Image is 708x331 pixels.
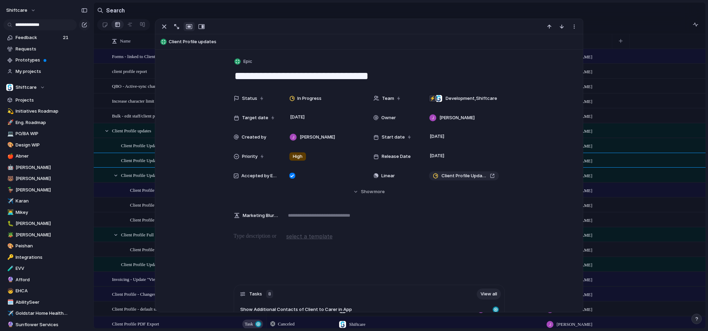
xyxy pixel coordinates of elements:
span: Projects [16,97,70,104]
span: Feedback [16,34,61,41]
a: Feedback21 [3,32,73,43]
button: 💫 [6,108,13,115]
span: [PERSON_NAME] [557,321,592,328]
button: ✈️ [6,310,13,317]
span: Client Profile change logs [130,201,177,209]
span: Owner [381,114,396,121]
div: 🤖[PERSON_NAME] [3,162,73,173]
div: 🚀Eng. Roadmap [3,117,73,128]
div: 8 [266,290,273,298]
span: Client Profile Updates phase 1 [121,141,176,149]
span: client profile report [112,67,147,75]
span: Release Date [382,153,411,160]
button: Client Profile updates [158,36,580,47]
div: 🧒 [7,287,12,295]
span: Client Profile Updates phase 3 [121,171,176,179]
span: Canceled [278,321,295,328]
div: 💻 [7,130,12,138]
span: Client Profile updates [112,126,151,134]
span: Target date [242,114,268,121]
div: 🔮 [7,321,12,329]
a: 🐻[PERSON_NAME] [3,173,73,184]
span: [PERSON_NAME] [16,187,70,193]
button: shiftcare [3,5,39,16]
button: 🗓️ [6,299,13,306]
a: 💫Initiatives Roadmap [3,106,73,116]
span: Development , Shiftcare [446,95,497,102]
button: 🦆 [6,187,13,193]
span: [PERSON_NAME] [16,220,70,227]
span: Client Profile Updates phase 2 [441,172,487,179]
div: 🦆 [7,186,12,194]
span: Start date [382,134,405,141]
span: Requests [16,46,70,53]
button: 🚀 [6,119,13,126]
a: 👨‍💻Mikey [3,207,73,218]
a: 🔮Afford [3,275,73,285]
button: Fields [153,19,179,30]
span: Priority [242,153,258,160]
a: 🦆[PERSON_NAME] [3,185,73,195]
span: [PERSON_NAME] [16,231,70,238]
span: Client Profile Updates in Mobile App [130,216,197,224]
span: My projects [16,68,70,75]
span: PO/BA WIP [16,130,70,137]
span: EHCA [16,287,70,294]
span: Task [245,319,253,329]
span: Goldstar Home Healthcare [16,310,70,317]
div: 🔑 [7,253,12,261]
a: 💻PO/BA WIP [3,129,73,139]
button: 👨‍💻 [6,209,13,216]
span: Client Profile Updates phase 2 [121,156,176,164]
button: Shiftcare [3,82,73,93]
span: [PERSON_NAME] [16,164,70,171]
button: 🤖 [6,164,13,171]
a: 🧒EHCA [3,286,73,296]
span: [DATE] [288,113,307,121]
div: 🧪 [7,265,12,273]
span: Prototypes [16,57,70,64]
span: Afford [16,276,70,283]
button: 🔮 [6,321,13,328]
button: Epic [233,57,254,67]
div: 🎨Design WIP [3,140,73,150]
span: AbilitySeer [16,299,70,306]
div: 🗓️ [7,298,12,306]
a: 🪴[PERSON_NAME] [3,230,73,240]
span: more [374,188,385,195]
span: EVV [16,265,70,272]
div: 🎨 [7,141,12,149]
span: In Progress [297,95,322,102]
span: [DATE] [428,132,446,141]
div: 🤖 [7,163,12,171]
a: Requests [3,44,73,54]
a: 🗓️AbilitySeer [3,297,73,308]
a: ✈️Goldstar Home Healthcare [3,308,73,319]
span: Sunflower Services [16,321,70,328]
a: Client Profile Updates phase 2 [429,171,499,180]
span: Eng. Roadmap [16,119,70,126]
span: Design WIP [16,142,70,149]
span: Linear [381,172,395,179]
span: Client Profile Updates phase 4 [121,260,176,268]
span: Forms - linked to Client Profiles/Care Plans [112,52,191,60]
a: 🍎Abner [3,151,73,161]
div: 🐛 [7,220,12,228]
button: 🔑 [6,254,13,261]
div: ✈️ [7,197,12,205]
span: Created by [242,134,266,141]
span: Epic [243,58,252,65]
span: Mikey [16,209,70,216]
div: ✈️Karan [3,196,73,206]
div: 🔮Sunflower Services [3,320,73,330]
span: Integrations [16,254,70,261]
a: 🔑Integrations [3,252,73,263]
